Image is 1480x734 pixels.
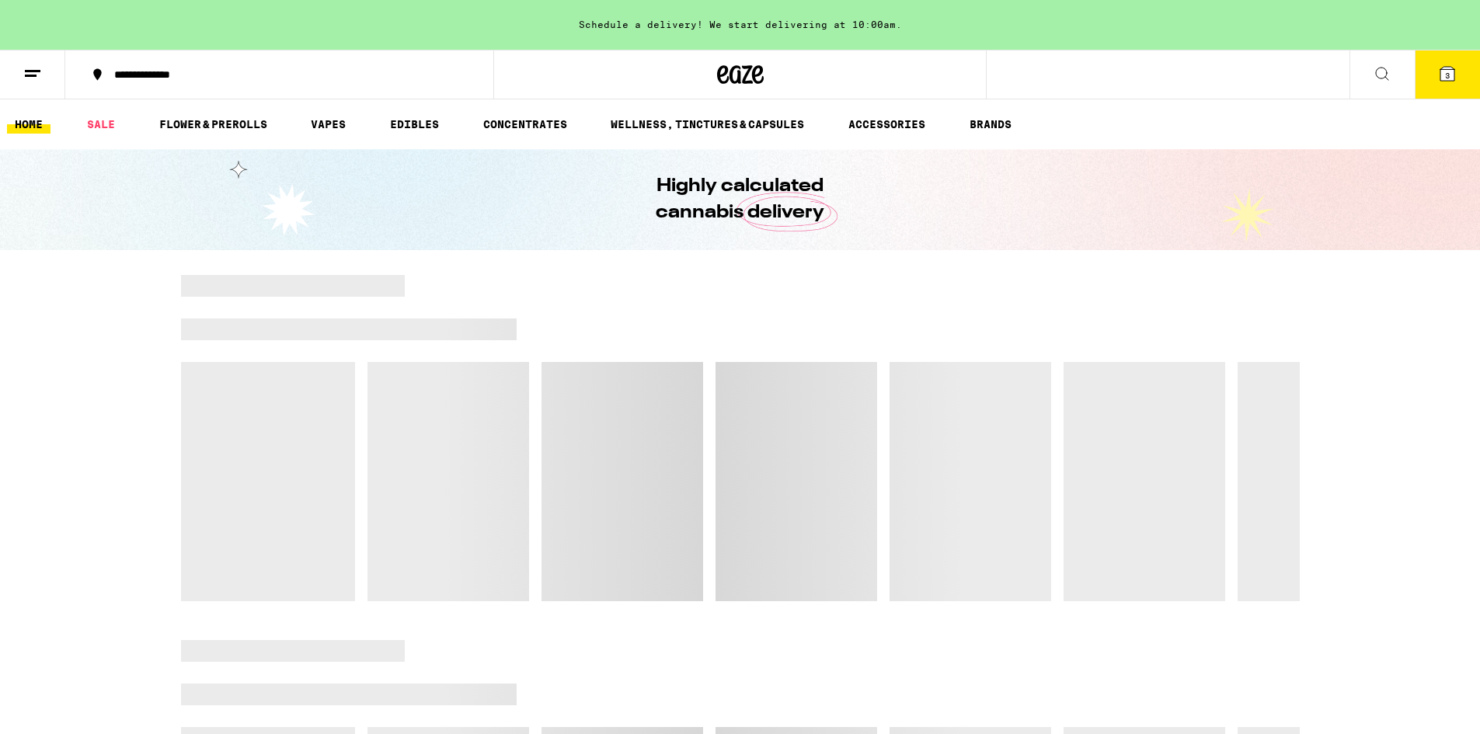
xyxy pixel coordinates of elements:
span: 3 [1445,71,1450,80]
a: EDIBLES [382,115,447,134]
a: ACCESSORIES [841,115,933,134]
a: CONCENTRATES [475,115,575,134]
h1: Highly calculated cannabis delivery [612,173,869,226]
a: WELLNESS, TINCTURES & CAPSULES [603,115,812,134]
a: SALE [79,115,123,134]
button: BRANDS [962,115,1019,134]
a: HOME [7,115,50,134]
a: VAPES [303,115,353,134]
a: FLOWER & PREROLLS [151,115,275,134]
button: 3 [1415,50,1480,99]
